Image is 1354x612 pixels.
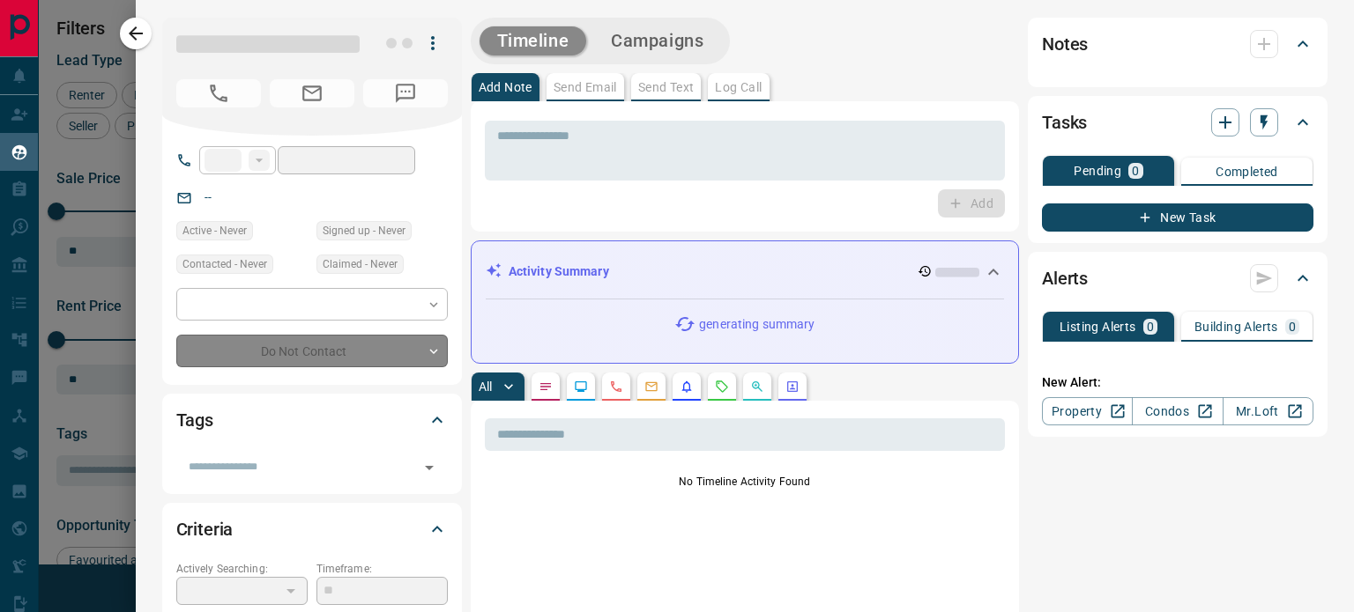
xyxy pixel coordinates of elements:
div: Tasks [1042,101,1313,144]
p: New Alert: [1042,373,1313,392]
p: Add Note [479,81,532,93]
svg: Emails [644,380,658,394]
svg: Listing Alerts [680,380,694,394]
span: Contacted - Never [182,255,267,273]
p: Actively Searching: [176,561,308,577]
h2: Notes [1042,30,1088,58]
p: 0 [1147,321,1154,333]
a: Property [1042,397,1133,425]
p: All [479,380,493,393]
p: Listing Alerts [1060,321,1136,333]
svg: Calls [609,380,623,394]
p: Timeframe: [316,561,448,577]
h2: Criteria [176,515,234,543]
span: Active - Never [182,222,247,240]
span: No Number [176,79,261,107]
span: Claimed - Never [323,255,398,273]
p: Activity Summary [509,262,609,281]
div: Alerts [1042,257,1313,299]
svg: Opportunities [750,380,764,394]
svg: Notes [539,380,553,394]
div: Do Not Contact [176,335,448,367]
a: Mr.Loft [1223,397,1313,425]
p: generating summary [699,315,815,334]
button: New Task [1042,203,1313,232]
button: Open [417,455,442,480]
p: 0 [1289,321,1296,333]
svg: Lead Browsing Activity [574,380,588,394]
p: Building Alerts [1194,321,1278,333]
svg: Agent Actions [785,380,800,394]
span: No Number [363,79,448,107]
a: Condos [1132,397,1223,425]
div: Activity Summary [486,255,1004,288]
div: Tags [176,399,448,441]
span: Signed up - Never [323,222,405,240]
button: Timeline [480,26,587,55]
p: No Timeline Activity Found [485,474,1005,490]
h2: Tasks [1042,108,1087,136]
button: Campaigns [593,26,721,55]
p: Pending [1074,165,1121,177]
div: Notes [1042,23,1313,65]
a: -- [205,190,212,204]
p: Completed [1216,166,1278,178]
h2: Tags [176,406,213,434]
span: No Email [270,79,354,107]
div: Criteria [176,508,448,550]
p: 0 [1132,165,1139,177]
h2: Alerts [1042,264,1088,292]
svg: Requests [715,380,729,394]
